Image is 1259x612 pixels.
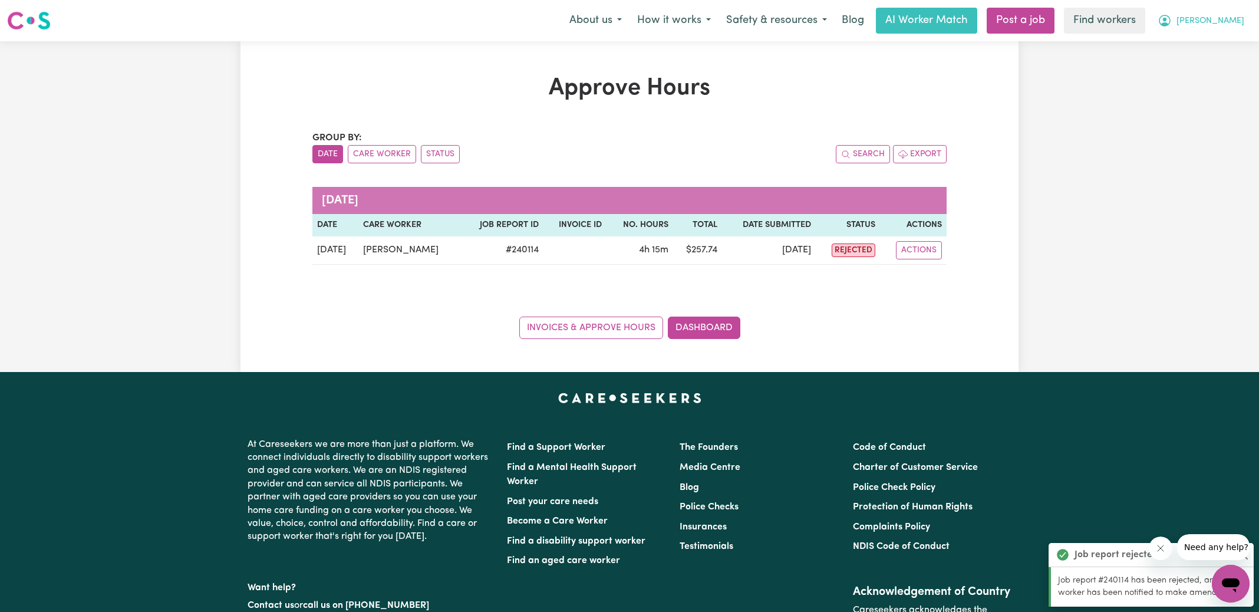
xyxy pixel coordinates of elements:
a: Code of Conduct [853,443,926,452]
button: How it works [629,8,719,33]
a: Testimonials [680,542,733,551]
span: Group by: [312,133,362,143]
a: Invoices & Approve Hours [519,317,663,339]
td: [PERSON_NAME] [358,236,461,265]
a: Media Centre [680,463,740,472]
td: [DATE] [722,236,816,265]
th: Status [816,214,880,236]
h1: Approve Hours [312,74,947,103]
th: No. Hours [607,214,673,236]
a: Police Check Policy [853,483,935,492]
button: sort invoices by date [312,145,343,163]
button: Export [893,145,947,163]
a: Charter of Customer Service [853,463,978,472]
th: Date [312,214,358,236]
a: Careseekers logo [7,7,51,34]
span: [PERSON_NAME] [1176,15,1244,28]
td: $ 257.74 [673,236,722,265]
a: Blog [835,8,871,34]
a: Find a Mental Health Support Worker [507,463,637,486]
caption: [DATE] [312,187,947,214]
iframe: Button to launch messaging window [1212,565,1250,603]
a: Dashboard [668,317,740,339]
button: About us [562,8,629,33]
a: call us on [PHONE_NUMBER] [303,601,429,610]
a: Find workers [1064,8,1145,34]
p: At Careseekers we are more than just a platform. We connect individuals directly to disability su... [248,433,493,548]
button: Search [836,145,890,163]
a: Post a job [987,8,1054,34]
button: sort invoices by paid status [421,145,460,163]
th: Total [673,214,722,236]
button: My Account [1150,8,1252,33]
th: Invoice ID [543,214,607,236]
button: sort invoices by care worker [348,145,416,163]
th: Actions [880,214,947,236]
a: Blog [680,483,699,492]
span: 4 hours 15 minutes [639,245,668,255]
td: [DATE] [312,236,358,265]
img: Careseekers logo [7,10,51,31]
a: NDIS Code of Conduct [853,542,950,551]
th: Date Submitted [722,214,816,236]
p: Job report #240114 has been rejected, and your worker has been notified to make amends. [1058,574,1247,600]
a: Find a Support Worker [507,443,605,452]
th: Care worker [358,214,461,236]
a: Find an aged care worker [507,556,620,565]
a: The Founders [680,443,738,452]
p: Want help? [248,577,493,594]
a: Careseekers home page [558,393,701,403]
a: AI Worker Match [876,8,977,34]
td: # 240114 [461,236,543,265]
a: Post your care needs [507,497,598,506]
strong: Job report rejected [1075,548,1158,562]
span: rejected [832,244,875,257]
iframe: Close message [1149,537,1172,560]
button: Safety & resources [719,8,835,33]
a: Contact us [248,601,294,610]
a: Protection of Human Rights [853,502,973,512]
th: Job Report ID [461,214,543,236]
iframe: Message from company [1177,534,1250,560]
h2: Acknowledgement of Country [853,585,1011,599]
a: Complaints Policy [853,522,930,532]
a: Find a disability support worker [507,537,645,546]
a: Become a Care Worker [507,516,608,526]
button: Actions [896,241,942,259]
a: Police Checks [680,502,739,512]
a: Insurances [680,522,727,532]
